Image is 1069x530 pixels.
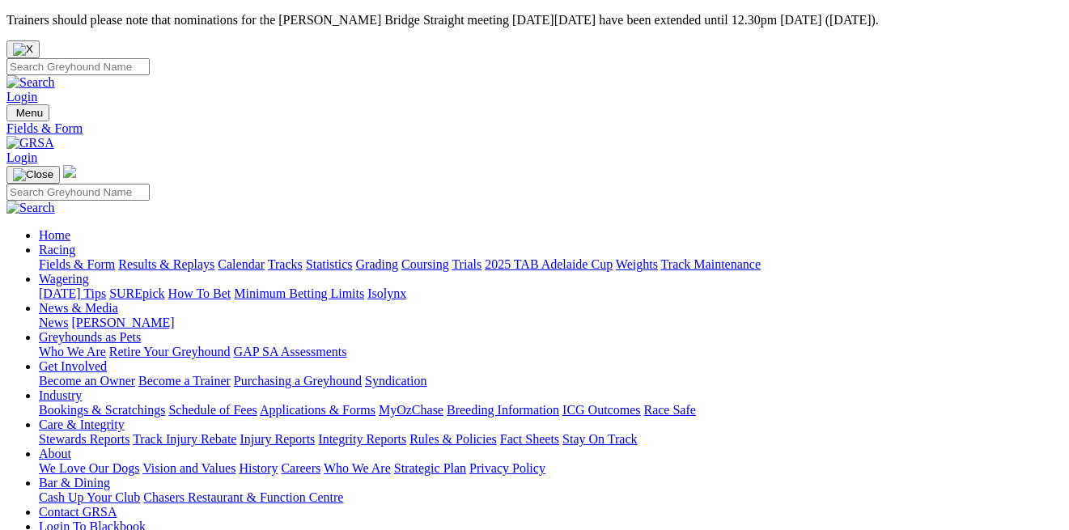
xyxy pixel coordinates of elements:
a: About [39,447,71,460]
button: Toggle navigation [6,104,49,121]
div: Wagering [39,286,1063,301]
div: Racing [39,257,1063,272]
img: logo-grsa-white.png [63,165,76,178]
input: Search [6,58,150,75]
a: Vision and Values [142,461,235,475]
a: Become a Trainer [138,374,231,388]
a: Coursing [401,257,449,271]
a: Calendar [218,257,265,271]
a: Strategic Plan [394,461,466,475]
a: Track Injury Rebate [133,432,236,446]
a: Login [6,90,37,104]
a: Care & Integrity [39,418,125,431]
a: Track Maintenance [661,257,761,271]
a: Home [39,228,70,242]
a: Stay On Track [562,432,637,446]
a: MyOzChase [379,403,443,417]
div: News & Media [39,316,1063,330]
a: Careers [281,461,320,475]
a: GAP SA Assessments [234,345,347,358]
a: Contact GRSA [39,505,117,519]
div: Greyhounds as Pets [39,345,1063,359]
a: Privacy Policy [469,461,545,475]
div: Care & Integrity [39,432,1063,447]
a: Bookings & Scratchings [39,403,165,417]
a: Applications & Forms [260,403,375,417]
span: Menu [16,107,43,119]
a: Schedule of Fees [168,403,257,417]
a: Retire Your Greyhound [109,345,231,358]
img: Search [6,75,55,90]
a: News [39,316,68,329]
a: [PERSON_NAME] [71,316,174,329]
a: Statistics [306,257,353,271]
a: Fields & Form [6,121,1063,136]
a: Syndication [365,374,426,388]
a: Fact Sheets [500,432,559,446]
a: Fields & Form [39,257,115,271]
img: X [13,43,33,56]
a: Get Involved [39,359,107,373]
a: Cash Up Your Club [39,490,140,504]
img: Search [6,201,55,215]
a: Isolynx [367,286,406,300]
img: GRSA [6,136,54,151]
button: Close [6,40,40,58]
input: Search [6,184,150,201]
a: Wagering [39,272,89,286]
a: Minimum Betting Limits [234,286,364,300]
a: Breeding Information [447,403,559,417]
a: Industry [39,388,82,402]
a: 2025 TAB Adelaide Cup [485,257,613,271]
a: History [239,461,278,475]
a: Purchasing a Greyhound [234,374,362,388]
a: Who We Are [324,461,391,475]
div: Industry [39,403,1063,418]
a: Who We Are [39,345,106,358]
a: Injury Reports [240,432,315,446]
a: Chasers Restaurant & Function Centre [143,490,343,504]
img: Close [13,168,53,181]
a: Weights [616,257,658,271]
div: Get Involved [39,374,1063,388]
a: Greyhounds as Pets [39,330,141,344]
a: SUREpick [109,286,164,300]
div: Bar & Dining [39,490,1063,505]
a: Race Safe [643,403,695,417]
button: Toggle navigation [6,166,60,184]
a: How To Bet [168,286,231,300]
p: Trainers should please note that nominations for the [PERSON_NAME] Bridge Straight meeting [DATE]... [6,13,1063,28]
a: We Love Our Dogs [39,461,139,475]
a: Racing [39,243,75,257]
a: Tracks [268,257,303,271]
a: Integrity Reports [318,432,406,446]
a: Stewards Reports [39,432,129,446]
a: Login [6,151,37,164]
a: [DATE] Tips [39,286,106,300]
div: About [39,461,1063,476]
a: ICG Outcomes [562,403,640,417]
a: Results & Replays [118,257,214,271]
a: Become an Owner [39,374,135,388]
a: Rules & Policies [409,432,497,446]
a: Grading [356,257,398,271]
a: News & Media [39,301,118,315]
a: Trials [452,257,481,271]
a: Bar & Dining [39,476,110,490]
